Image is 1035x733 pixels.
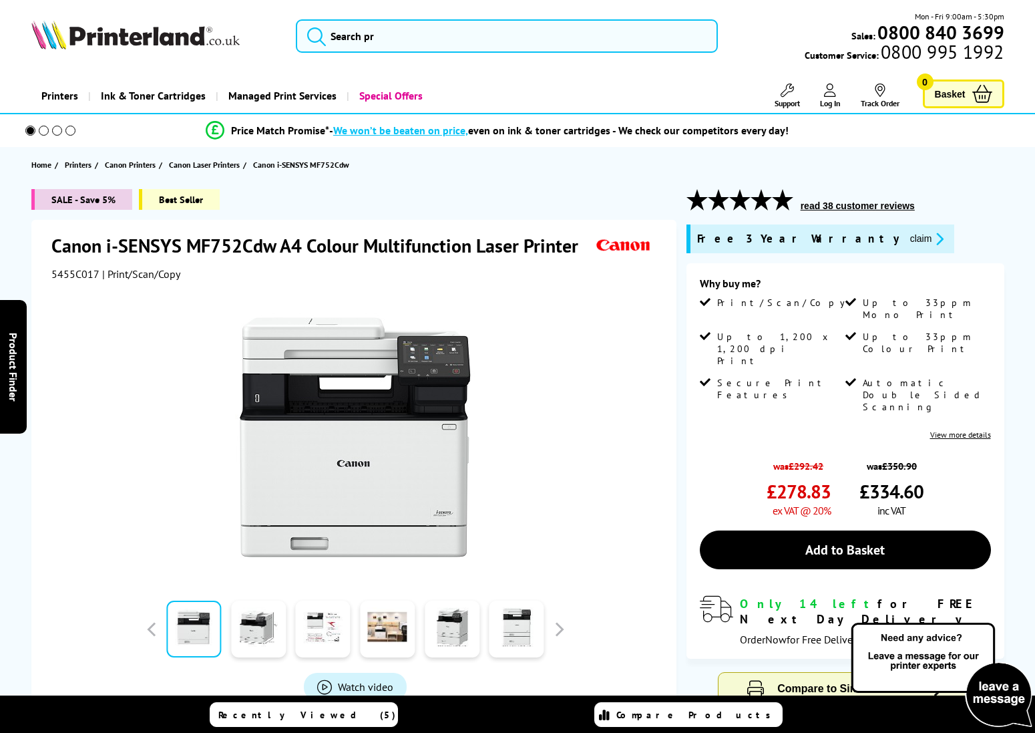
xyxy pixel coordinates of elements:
span: Log In [820,98,841,108]
span: Home [31,158,51,172]
h1: Canon i-SENSYS MF752Cdw A4 Colour Multifunction Laser Printer [51,233,592,258]
span: Printers [65,158,91,172]
span: inc VAT [877,504,905,517]
span: Compare Products [616,709,778,721]
span: Up to 1,200 x 1,200 dpi Print [717,331,843,367]
a: 0800 840 3699 [875,26,1004,39]
a: Add to Basket [700,531,991,569]
a: Ink & Toner Cartridges [88,79,216,113]
a: Special Offers [347,79,433,113]
b: 0800 840 3699 [877,20,1004,45]
span: Price Match Promise* [231,124,329,137]
a: Recently Viewed (5) [210,702,398,727]
li: modal_Promise [7,119,988,142]
span: Mon - Fri 9:00am - 5:30pm [915,10,1004,23]
button: Compare to Similar Printers [718,673,972,706]
span: We won’t be beaten on price, [333,124,468,137]
span: Watch video [338,680,393,694]
a: Product_All_Videos [304,673,407,701]
span: ex VAT @ 20% [773,504,831,517]
a: Support [775,84,800,108]
span: Canon Laser Printers [169,158,240,172]
span: Automatic Double Sided Scanning [863,377,988,413]
span: | Print/Scan/Copy [102,267,180,281]
span: Product Finder [7,332,20,401]
span: Order for Free Delivery [DATE] 13 August [740,633,948,646]
span: Sales: [851,29,875,42]
a: Basket 0 [923,80,1004,108]
span: Print/Scan/Copy [717,297,855,309]
a: Printers [65,158,95,172]
span: Support [775,98,800,108]
span: SALE - Save 5% [31,189,132,210]
span: Canon i-SENSYS MF752Cdw [253,160,349,170]
img: Open Live Chat window [848,621,1035,730]
div: - even on ink & toner cartridges - We check our competitors every day! [329,124,789,137]
span: Only 14 left [740,596,877,611]
span: 5455C017 [51,267,99,281]
span: Best Seller [139,189,220,210]
span: £334.60 [859,479,923,504]
a: Track Order [861,84,899,108]
span: Ink & Toner Cartridges [101,79,206,113]
img: Canon [593,233,654,258]
a: Managed Print Services [216,79,347,113]
button: promo-description [906,231,948,247]
a: View more details [930,430,991,440]
span: Customer Service: [805,45,1004,61]
a: Printerland Logo [31,20,279,52]
strike: £350.90 [882,460,917,472]
div: modal_delivery [700,596,991,645]
span: Now [765,633,787,646]
div: Why buy me? [700,277,991,297]
img: Printerland Logo [31,20,240,49]
span: 0800 995 1992 [879,45,1004,58]
span: Up to 33ppm Mono Print [863,297,988,321]
a: Printers [31,79,88,113]
a: Home [31,158,55,172]
span: Secure Print Features [717,377,843,401]
span: was [767,453,831,472]
span: Canon Printers [105,158,156,172]
span: Free 3 Year Warranty [697,231,899,247]
span: 0 [917,74,934,90]
button: read 38 customer reviews [797,200,919,212]
a: Log In [820,84,841,108]
span: Compare to Similar Printers [777,683,919,694]
input: Search pr [296,19,718,53]
img: Canon i-SENSYS MF752Cdw [224,307,486,569]
span: £278.83 [767,479,831,504]
a: Canon Printers [105,158,159,172]
strike: £292.42 [789,460,823,472]
div: for FREE Next Day Delivery [740,596,991,627]
a: Canon Laser Printers [169,158,243,172]
span: Recently Viewed (5) [218,709,396,721]
span: Up to 33ppm Colour Print [863,331,988,355]
span: Basket [935,85,966,103]
a: Compare Products [594,702,783,727]
span: was [859,453,923,472]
